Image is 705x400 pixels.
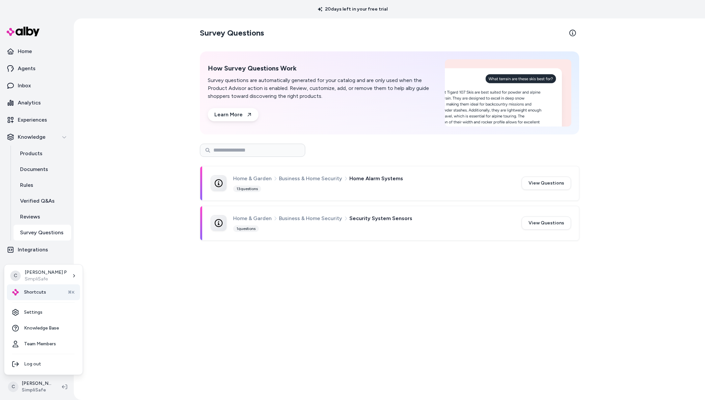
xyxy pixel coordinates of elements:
div: Log out [7,356,80,372]
img: alby Logo [12,289,19,296]
span: Shortcuts [24,289,46,296]
span: Knowledge Base [24,325,59,331]
p: SimpliSafe [25,276,67,282]
a: Team Members [7,336,80,352]
span: C [10,271,21,281]
span: ⌘K [68,290,75,295]
p: [PERSON_NAME] P [25,269,67,276]
a: Settings [7,304,80,320]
